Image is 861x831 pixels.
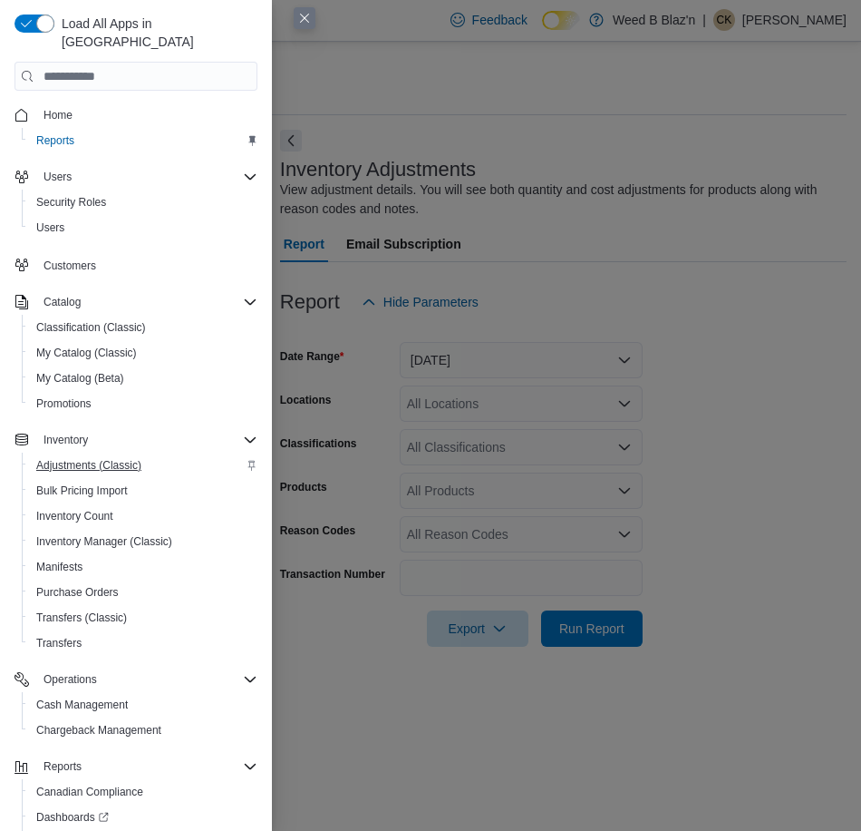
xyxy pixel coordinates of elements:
[7,164,265,190] button: Users
[36,166,257,188] span: Users
[29,367,257,389] span: My Catalog (Beta)
[294,7,315,29] button: Close this dialog
[29,632,257,654] span: Transfers
[7,102,265,128] button: Home
[29,191,257,213] span: Security Roles
[29,505,121,527] a: Inventory Count
[29,607,257,629] span: Transfers (Classic)
[7,427,265,453] button: Inventory
[36,723,161,738] span: Chargeback Management
[22,190,265,215] button: Security Roles
[44,433,88,447] span: Inventory
[36,669,257,690] span: Operations
[22,315,265,340] button: Classification (Classic)
[36,509,113,523] span: Inventory Count
[29,367,131,389] a: My Catalog (Beta)
[22,453,265,478] button: Adjustments (Classic)
[44,259,96,273] span: Customers
[22,805,265,830] a: Dashboards
[22,215,265,240] button: Users
[29,719,169,741] a: Chargeback Management
[36,291,88,313] button: Catalog
[36,104,80,126] a: Home
[36,585,119,600] span: Purchase Orders
[36,698,128,712] span: Cash Management
[36,458,141,473] span: Adjustments (Classic)
[36,785,143,799] span: Canadian Compliance
[29,505,257,527] span: Inventory Count
[44,108,73,122] span: Home
[36,133,74,148] span: Reports
[36,291,257,313] span: Catalog
[36,429,95,451] button: Inventory
[29,217,257,239] span: Users
[7,754,265,779] button: Reports
[22,503,265,529] button: Inventory Count
[36,371,124,386] span: My Catalog (Beta)
[29,130,257,152] span: Reports
[22,128,265,153] button: Reports
[29,582,126,603] a: Purchase Orders
[29,582,257,603] span: Purchase Orders
[22,366,265,391] button: My Catalog (Beta)
[44,170,72,184] span: Users
[7,289,265,315] button: Catalog
[29,781,257,803] span: Canadian Compliance
[29,632,89,654] a: Transfers
[22,692,265,718] button: Cash Management
[44,759,82,774] span: Reports
[29,719,257,741] span: Chargeback Management
[29,455,257,476] span: Adjustments (Classic)
[36,756,89,777] button: Reports
[36,346,137,360] span: My Catalog (Classic)
[29,807,257,828] span: Dashboards
[29,317,153,338] a: Classification (Classic)
[36,560,82,574] span: Manifests
[29,130,82,152] a: Reports
[22,605,265,631] button: Transfers (Classic)
[36,255,103,277] a: Customers
[29,455,149,476] a: Adjustments (Classic)
[29,607,134,629] a: Transfers (Classic)
[7,251,265,278] button: Customers
[29,393,257,415] span: Promotions
[22,529,265,554] button: Inventory Manager (Classic)
[36,166,79,188] button: Users
[29,807,116,828] a: Dashboards
[54,15,257,51] span: Load All Apps in [GEOGRAPHIC_DATA]
[22,631,265,656] button: Transfers
[7,667,265,692] button: Operations
[36,396,92,411] span: Promotions
[29,556,90,578] a: Manifests
[29,781,150,803] a: Canadian Compliance
[22,580,265,605] button: Purchase Orders
[22,391,265,416] button: Promotions
[29,694,257,716] span: Cash Management
[29,694,135,716] a: Cash Management
[22,554,265,580] button: Manifests
[36,195,106,210] span: Security Roles
[29,531,179,552] a: Inventory Manager (Classic)
[36,534,172,549] span: Inventory Manager (Classic)
[22,340,265,366] button: My Catalog (Classic)
[36,103,257,126] span: Home
[29,393,99,415] a: Promotions
[36,756,257,777] span: Reports
[29,191,113,213] a: Security Roles
[36,484,128,498] span: Bulk Pricing Import
[29,480,257,502] span: Bulk Pricing Import
[22,478,265,503] button: Bulk Pricing Import
[36,429,257,451] span: Inventory
[29,342,144,364] a: My Catalog (Classic)
[36,611,127,625] span: Transfers (Classic)
[29,480,135,502] a: Bulk Pricing Import
[29,531,257,552] span: Inventory Manager (Classic)
[29,317,257,338] span: Classification (Classic)
[36,810,109,825] span: Dashboards
[44,672,97,687] span: Operations
[29,556,257,578] span: Manifests
[36,220,64,235] span: Users
[36,669,104,690] button: Operations
[36,253,257,276] span: Customers
[22,718,265,743] button: Chargeback Management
